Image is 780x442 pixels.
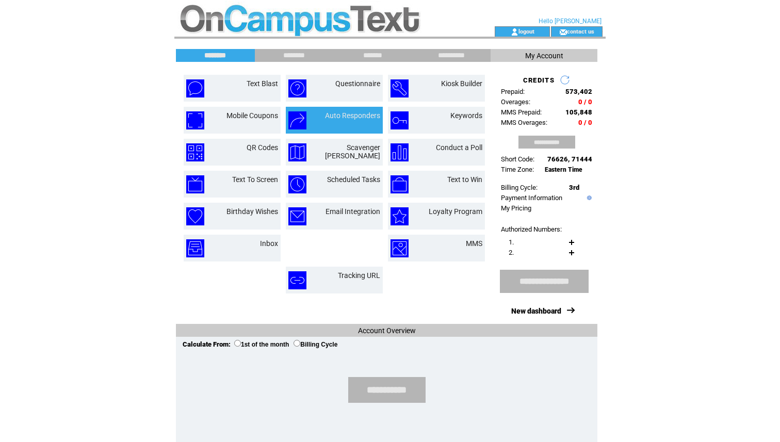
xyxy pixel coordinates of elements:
[509,249,514,256] span: 2.
[545,166,582,173] span: Eastern Time
[429,207,482,216] a: Loyalty Program
[584,195,592,200] img: help.gif
[226,207,278,216] a: Birthday Wishes
[523,76,555,84] span: CREDITS
[559,28,567,36] img: contact_us_icon.gif
[391,79,409,97] img: kiosk-builder.png
[578,119,592,126] span: 0 / 0
[511,307,561,315] a: New dashboard
[260,239,278,248] a: Inbox
[325,111,380,120] a: Auto Responders
[391,111,409,129] img: keywords.png
[525,52,563,60] span: My Account
[338,271,380,280] a: Tracking URL
[436,143,482,152] a: Conduct a Poll
[288,111,306,129] img: auto-responders.png
[288,175,306,193] img: scheduled-tasks.png
[186,175,204,193] img: text-to-screen.png
[247,79,278,88] a: Text Blast
[441,79,482,88] a: Kiosk Builder
[466,239,482,248] a: MMS
[186,207,204,225] img: birthday-wishes.png
[335,79,380,88] a: Questionnaire
[186,79,204,97] img: text-blast.png
[294,341,337,348] label: Billing Cycle
[511,28,518,36] img: account_icon.gif
[358,326,416,335] span: Account Overview
[391,239,409,257] img: mms.png
[501,155,534,163] span: Short Code:
[501,204,531,212] a: My Pricing
[565,88,592,95] span: 573,402
[234,341,289,348] label: 1st of the month
[327,175,380,184] a: Scheduled Tasks
[326,207,380,216] a: Email Integration
[234,340,241,347] input: 1st of the month
[294,340,300,347] input: Billing Cycle
[288,79,306,97] img: questionnaire.png
[288,207,306,225] img: email-integration.png
[501,98,530,106] span: Overages:
[186,143,204,161] img: qr-codes.png
[518,28,534,35] a: logout
[391,175,409,193] img: text-to-win.png
[247,143,278,152] a: QR Codes
[565,108,592,116] span: 105,848
[501,108,542,116] span: MMS Prepaid:
[391,207,409,225] img: loyalty-program.png
[501,194,562,202] a: Payment Information
[186,111,204,129] img: mobile-coupons.png
[447,175,482,184] a: Text to Win
[501,119,547,126] span: MMS Overages:
[547,155,592,163] span: 76626, 71444
[539,18,602,25] span: Hello [PERSON_NAME]
[578,98,592,106] span: 0 / 0
[226,111,278,120] a: Mobile Coupons
[567,28,594,35] a: contact us
[186,239,204,257] img: inbox.png
[501,166,534,173] span: Time Zone:
[509,238,514,246] span: 1.
[288,271,306,289] img: tracking-url.png
[325,143,380,160] a: Scavenger [PERSON_NAME]
[501,184,538,191] span: Billing Cycle:
[450,111,482,120] a: Keywords
[288,143,306,161] img: scavenger-hunt.png
[501,88,525,95] span: Prepaid:
[391,143,409,161] img: conduct-a-poll.png
[569,184,579,191] span: 3rd
[183,340,231,348] span: Calculate From:
[232,175,278,184] a: Text To Screen
[501,225,562,233] span: Authorized Numbers:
